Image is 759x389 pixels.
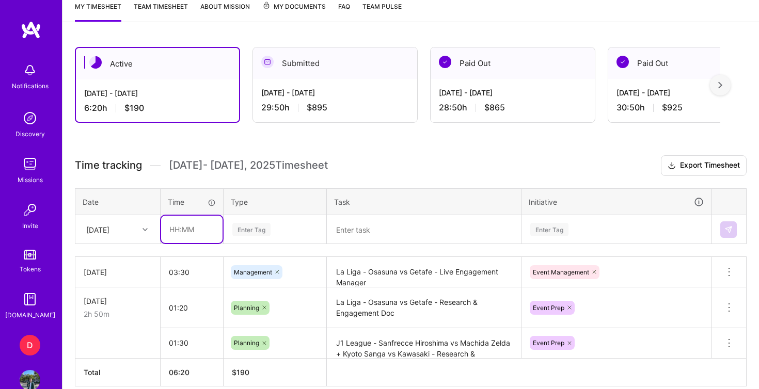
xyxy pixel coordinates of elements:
div: Discovery [15,128,45,139]
a: Team Pulse [362,1,402,22]
span: $925 [662,102,683,113]
div: [DATE] - [DATE] [261,87,409,98]
div: Tokens [20,264,41,274]
div: Invite [22,220,38,231]
div: Enter Tag [232,221,271,237]
span: Management [234,268,272,276]
span: Team Pulse [362,3,402,10]
span: $190 [124,103,144,114]
th: Date [75,188,161,215]
span: $865 [484,102,505,113]
img: right [718,82,722,89]
img: Active [89,56,102,69]
img: discovery [20,108,40,128]
div: Notifications [12,80,49,91]
img: bell [20,60,40,80]
div: Initiative [529,196,704,208]
button: Export Timesheet [661,155,747,176]
th: 06:20 [161,358,224,386]
span: Event Prep [533,304,564,312]
img: tokens [24,250,36,260]
a: My Documents [262,1,326,22]
div: Enter Tag [530,221,568,237]
div: 29:50 h [261,102,409,113]
a: About Mission [200,1,250,22]
a: Team timesheet [134,1,188,22]
img: guide book [20,289,40,310]
div: Active [76,48,239,79]
span: Time tracking [75,159,142,172]
img: logo [21,21,41,39]
th: Total [75,358,161,386]
div: Submitted [253,47,417,79]
textarea: La Liga - Osasuna vs Getafe - Research & Engagement Doc [328,288,520,327]
textarea: J1 League - Sanfrecce Hiroshima vs Machida Zelda + Kyoto Sanga vs Kawasaki - Research & Engagemen... [328,329,520,358]
span: Planning [234,339,259,347]
div: [DATE] - [DATE] [84,88,231,99]
div: 28:50 h [439,102,587,113]
input: HH:MM [161,258,223,286]
a: My timesheet [75,1,121,22]
a: D [17,335,43,355]
input: HH:MM [161,294,223,321]
div: D [20,335,40,355]
span: My Documents [262,1,326,12]
div: [DATE] - [DATE] [439,87,587,98]
div: [DATE] [84,296,152,306]
div: Paid Out [431,47,595,79]
i: icon Chevron [143,227,148,232]
a: FAQ [338,1,350,22]
span: $895 [307,102,327,113]
textarea: La Liga - Osasuna vs Getafe - Live Engagement Manager [328,258,520,286]
span: Planning [234,304,259,312]
img: Submitted [261,56,274,68]
img: Paid Out [439,56,451,68]
img: teamwork [20,154,40,174]
i: icon Download [668,160,676,171]
span: Event Management [533,268,589,276]
div: [DOMAIN_NAME] [5,310,55,320]
img: Paid Out [616,56,629,68]
span: [DATE] - [DATE] , 2025 Timesheet [169,159,328,172]
input: HH:MM [161,216,223,243]
div: Missions [18,174,43,185]
div: [DATE] [86,224,109,235]
img: Submit [724,225,733,234]
div: Time [168,197,216,207]
span: Event Prep [533,339,564,347]
div: [DATE] [84,267,152,278]
div: 2h 50m [84,309,152,319]
div: 6:20 h [84,103,231,114]
img: Invite [20,200,40,220]
input: HH:MM [161,329,223,356]
span: $ 190 [232,368,249,377]
th: Type [224,188,327,215]
th: Task [327,188,521,215]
